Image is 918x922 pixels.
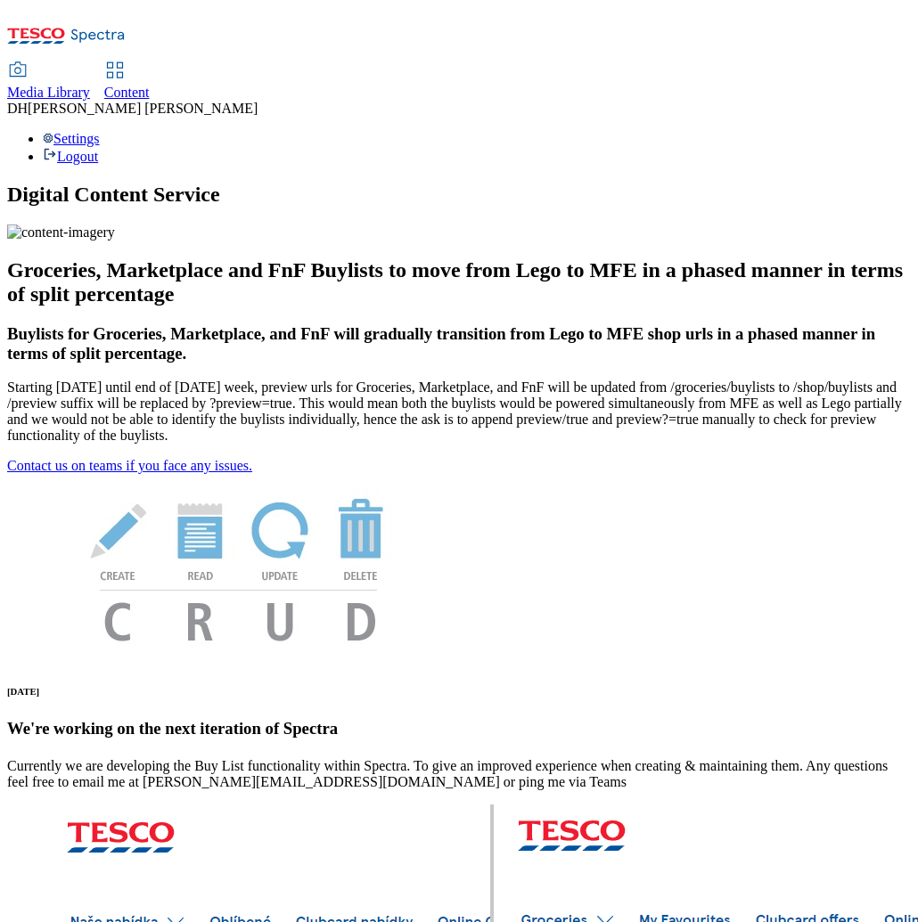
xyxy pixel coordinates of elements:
[7,224,115,241] img: content-imagery
[104,63,150,101] a: Content
[7,686,911,697] h6: [DATE]
[28,101,258,116] span: [PERSON_NAME] [PERSON_NAME]
[7,474,471,660] img: News Image
[7,183,911,207] h1: Digital Content Service
[7,85,90,100] span: Media Library
[7,379,911,444] p: Starting [DATE] until end of [DATE] week, preview urls for Groceries, Marketplace, and FnF will b...
[7,324,911,363] h3: Buylists for Groceries, Marketplace, and FnF will gradually transition from Lego to MFE shop urls...
[7,101,28,116] span: DH
[7,758,911,790] p: Currently we are developing the Buy List functionality within Spectra. To give an improved experi...
[7,458,252,473] a: Contact us on teams if you face any issues.
[7,63,90,101] a: Media Library
[43,131,100,146] a: Settings
[7,719,911,738] h3: We're working on the next iteration of Spectra
[7,258,911,306] h2: Groceries, Marketplace and FnF Buylists to move from Lego to MFE in a phased manner in terms of s...
[43,149,98,164] a: Logout
[104,85,150,100] span: Content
